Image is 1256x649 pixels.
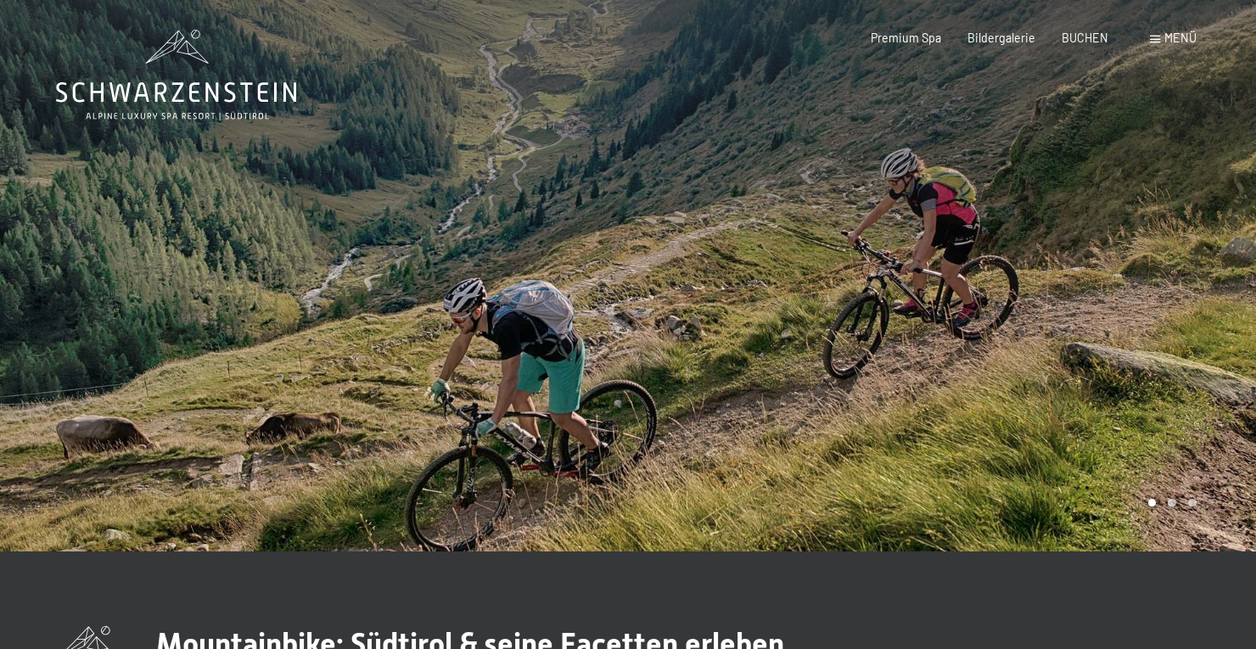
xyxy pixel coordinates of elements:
div: Carousel Page 3 [1188,499,1197,507]
div: Carousel Page 2 [1168,499,1176,507]
a: BUCHEN [1062,31,1108,45]
div: Carousel Page 1 (Current Slide) [1148,499,1157,507]
a: Bildergalerie [967,31,1035,45]
a: Premium Spa [871,31,941,45]
div: Carousel Pagination [1142,499,1197,507]
span: Menü [1164,31,1197,45]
